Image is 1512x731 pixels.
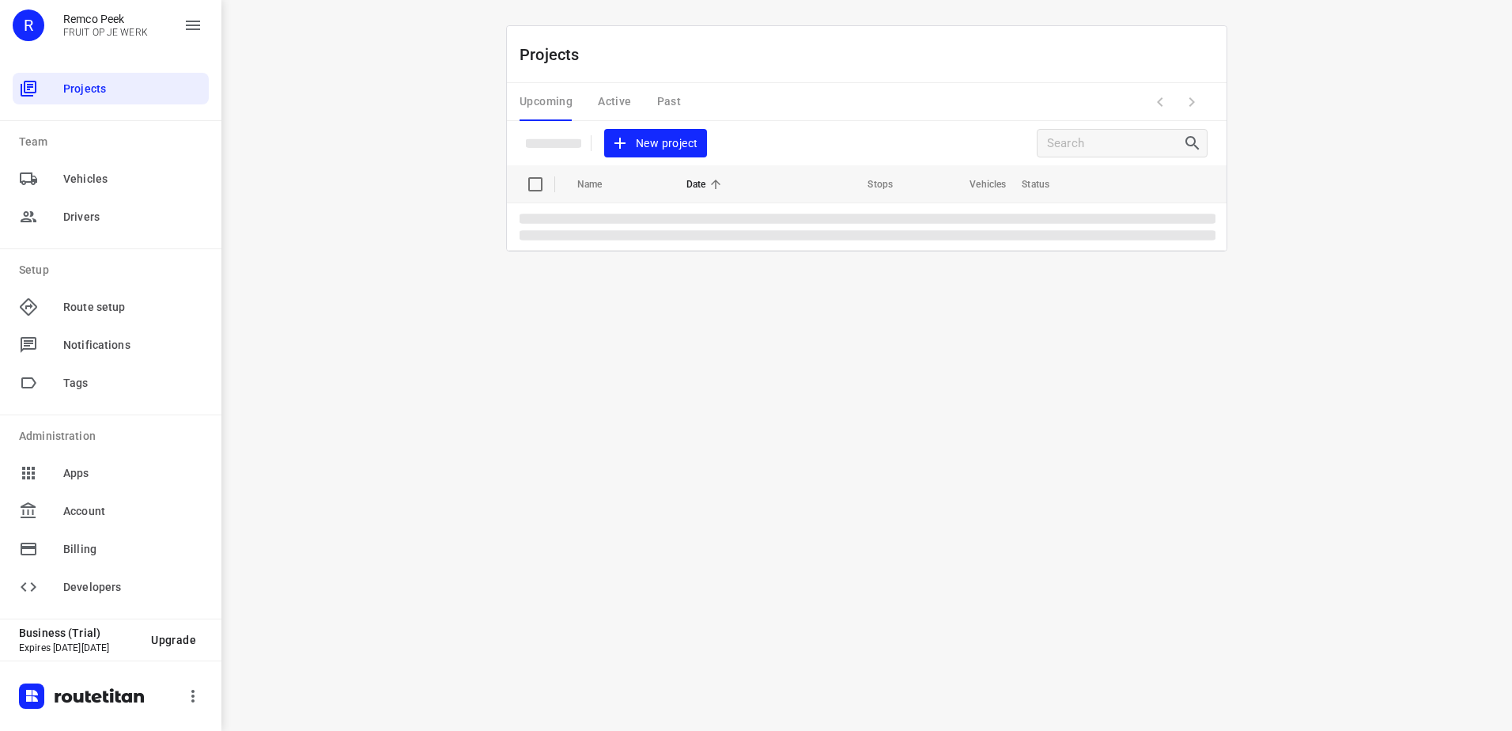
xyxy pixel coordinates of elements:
[520,43,592,66] p: Projects
[13,495,209,527] div: Account
[1176,86,1208,118] span: Next Page
[63,503,202,520] span: Account
[13,9,44,41] div: R
[13,201,209,233] div: Drivers
[63,27,148,38] p: FRUIT OP JE WERK
[63,541,202,558] span: Billing
[63,171,202,187] span: Vehicles
[686,175,727,194] span: Date
[949,175,1006,194] span: Vehicles
[19,134,209,150] p: Team
[63,209,202,225] span: Drivers
[63,81,202,97] span: Projects
[63,13,148,25] p: Remco Peek
[13,73,209,104] div: Projects
[63,375,202,392] span: Tags
[13,291,209,323] div: Route setup
[19,627,138,639] p: Business (Trial)
[13,163,209,195] div: Vehicles
[13,457,209,489] div: Apps
[19,642,138,653] p: Expires [DATE][DATE]
[63,299,202,316] span: Route setup
[138,626,209,654] button: Upgrade
[577,175,623,194] span: Name
[151,634,196,646] span: Upgrade
[1183,134,1207,153] div: Search
[19,262,209,278] p: Setup
[1144,86,1176,118] span: Previous Page
[604,129,707,158] button: New project
[63,579,202,596] span: Developers
[13,329,209,361] div: Notifications
[1047,131,1183,156] input: Search projects
[13,533,209,565] div: Billing
[13,367,209,399] div: Tags
[614,134,697,153] span: New project
[63,465,202,482] span: Apps
[19,428,209,445] p: Administration
[13,571,209,603] div: Developers
[63,337,202,354] span: Notifications
[1022,175,1070,194] span: Status
[847,175,893,194] span: Stops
